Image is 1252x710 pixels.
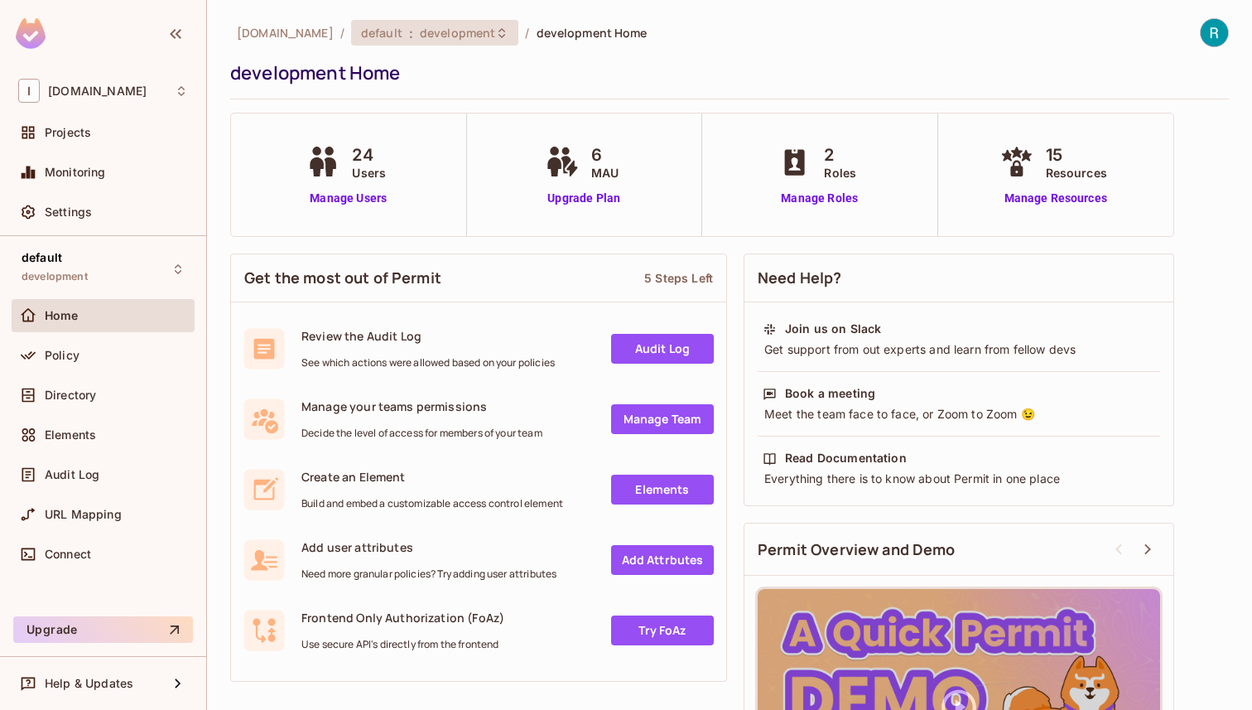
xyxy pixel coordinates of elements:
span: 6 [591,142,619,167]
span: Review the Audit Log [301,328,555,344]
div: Book a meeting [785,385,875,402]
span: 2 [824,142,856,167]
span: development [420,25,495,41]
span: 15 [1046,142,1107,167]
a: Try FoAz [611,616,714,645]
a: Elements [611,475,714,505]
span: Permit Overview and Demo [758,539,956,560]
span: Frontend Only Authorization (FoAz) [301,610,504,625]
span: Workspace: inventa.shop [48,85,147,98]
span: Roles [824,164,856,181]
div: Everything there is to know about Permit in one place [763,471,1155,487]
div: development Home [230,60,1221,85]
span: : [408,27,414,40]
span: default [361,25,402,41]
span: Use secure API's directly from the frontend [301,638,504,651]
span: Monitoring [45,166,106,179]
span: I [18,79,40,103]
span: Projects [45,126,91,139]
span: 24 [352,142,386,167]
span: Policy [45,349,79,362]
span: Connect [45,548,91,561]
a: Audit Log [611,334,714,364]
a: Manage Resources [996,190,1115,207]
span: development [22,270,88,283]
button: Upgrade [13,616,193,643]
a: Add Attrbutes [611,545,714,575]
span: the active workspace [237,25,334,41]
div: Join us on Slack [785,321,881,337]
span: Decide the level of access for members of your team [301,427,542,440]
span: Get the most out of Permit [244,268,441,288]
div: Read Documentation [785,450,907,466]
img: SReyMgAAAABJRU5ErkJggg== [16,18,46,49]
span: Users [352,164,386,181]
span: Build and embed a customizable access control element [301,497,563,510]
span: See which actions were allowed based on your policies [301,356,555,369]
a: Upgrade Plan [542,190,627,207]
span: development Home [537,25,648,41]
div: Get support from out experts and learn from fellow devs [763,341,1155,358]
span: Add user attributes [301,539,556,555]
span: Resources [1046,164,1107,181]
span: Help & Updates [45,677,133,690]
span: default [22,251,62,264]
img: Romulo Cianci [1201,19,1228,46]
div: Meet the team face to face, or Zoom to Zoom 😉 [763,406,1155,423]
span: URL Mapping [45,508,122,521]
span: Settings [45,205,92,219]
a: Manage Users [302,190,394,207]
span: Manage your teams permissions [301,398,542,414]
a: Manage Roles [774,190,864,207]
span: Elements [45,428,96,442]
span: MAU [591,164,619,181]
li: / [340,25,344,41]
span: Home [45,309,79,322]
a: Manage Team [611,404,714,434]
span: Need Help? [758,268,842,288]
span: Directory [45,389,96,402]
span: Create an Element [301,469,563,485]
span: Need more granular policies? Try adding user attributes [301,568,556,581]
span: Audit Log [45,468,99,481]
div: 5 Steps Left [644,270,713,286]
li: / [525,25,529,41]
